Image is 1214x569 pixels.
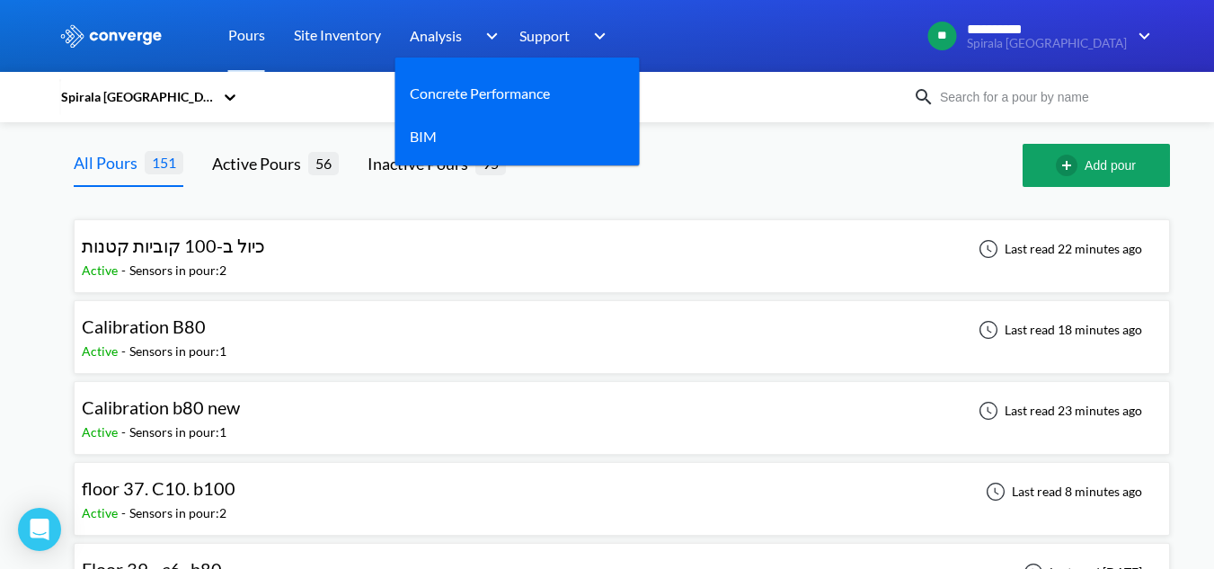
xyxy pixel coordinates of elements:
span: 151 [145,151,183,173]
input: Search for a pour by name [935,87,1152,107]
span: Support [519,24,570,47]
img: icon-search.svg [913,86,935,108]
div: Sensors in pour: 1 [129,422,226,442]
span: כיול ב-100 קוביות קטנות [82,235,265,256]
span: Calibration b80 new [82,396,240,418]
span: Active [82,262,121,278]
div: Sensors in pour: 1 [129,342,226,361]
span: Analysis [410,24,462,47]
div: Inactive Pours [368,151,475,176]
span: Active [82,505,121,520]
span: - [121,505,129,520]
a: BIM [410,125,437,147]
span: Calibration B80 [82,316,206,337]
img: logo_ewhite.svg [59,24,164,48]
span: - [121,424,129,440]
span: Active [82,343,121,359]
a: כיול ב-100 קוביות קטנותActive-Sensors in pour:2Last read 22 minutes ago [74,240,1170,255]
button: Add pour [1023,144,1170,187]
img: downArrow.svg [582,25,611,47]
div: Active Pours [212,151,308,176]
span: Spirala [GEOGRAPHIC_DATA] [967,37,1127,50]
div: Last read 23 minutes ago [969,400,1148,422]
a: floor 37. C10. b100Active-Sensors in pour:2Last read 8 minutes ago [74,483,1170,498]
a: Concrete Performance [410,82,550,104]
img: downArrow.svg [1127,25,1156,47]
div: Spirala [GEOGRAPHIC_DATA] [59,87,214,107]
div: Open Intercom Messenger [18,508,61,551]
div: Last read 8 minutes ago [976,481,1148,502]
div: Sensors in pour: 2 [129,261,226,280]
span: - [121,262,129,278]
a: Calibration B80Active-Sensors in pour:1Last read 18 minutes ago [74,321,1170,336]
img: downArrow.svg [474,25,502,47]
div: All Pours [74,150,145,175]
div: Last read 18 minutes ago [969,319,1148,341]
span: 56 [308,152,339,174]
span: - [121,343,129,359]
div: Sensors in pour: 2 [129,503,226,523]
img: add-circle-outline.svg [1056,155,1085,176]
span: floor 37. C10. b100 [82,477,235,499]
span: Active [82,424,121,440]
a: Calibration b80 newActive-Sensors in pour:1Last read 23 minutes ago [74,402,1170,417]
div: Last read 22 minutes ago [969,238,1148,260]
